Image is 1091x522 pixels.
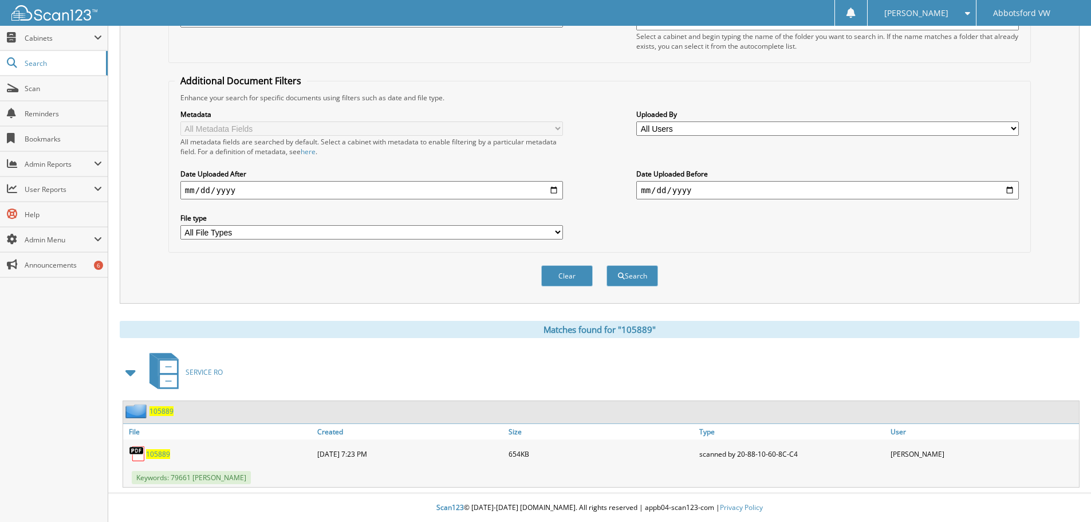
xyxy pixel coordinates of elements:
a: 105889 [149,406,174,416]
span: Help [25,210,102,219]
span: Admin Menu [25,235,94,245]
a: User [888,424,1079,439]
div: Enhance your search for specific documents using filters such as date and file type. [175,93,1025,103]
span: SERVICE RO [186,367,223,377]
div: [PERSON_NAME] [888,442,1079,465]
div: [DATE] 7:23 PM [314,442,506,465]
button: Search [606,265,658,286]
div: Matches found for "105889" [120,321,1080,338]
span: Cabinets [25,33,94,43]
a: here [301,147,316,156]
span: Announcements [25,260,102,270]
input: start [180,181,563,199]
div: © [DATE]-[DATE] [DOMAIN_NAME]. All rights reserved | appb04-scan123-com | [108,494,1091,522]
div: scanned by 20-88-10-60-8C-C4 [696,442,888,465]
img: PDF.png [129,445,146,462]
a: Type [696,424,888,439]
span: Scan [25,84,102,93]
label: Metadata [180,109,563,119]
span: Bookmarks [25,134,102,144]
button: Clear [541,265,593,286]
label: Date Uploaded After [180,169,563,179]
div: 654KB [506,442,697,465]
a: SERVICE RO [143,350,223,395]
input: end [636,181,1019,199]
a: 105889 [146,449,170,459]
span: Scan123 [436,503,464,512]
label: File type [180,213,563,223]
a: Created [314,424,506,439]
div: 6 [94,261,103,270]
span: Search [25,58,100,68]
span: [PERSON_NAME] [884,10,948,17]
span: Abbotsford VW [993,10,1050,17]
img: folder2.png [125,404,149,418]
a: File [123,424,314,439]
span: Keywords: 79661 [PERSON_NAME] [132,471,251,484]
span: Admin Reports [25,159,94,169]
span: User Reports [25,185,94,194]
label: Uploaded By [636,109,1019,119]
legend: Additional Document Filters [175,74,307,87]
div: All metadata fields are searched by default. Select a cabinet with metadata to enable filtering b... [180,137,563,156]
img: scan123-logo-white.svg [11,5,97,21]
div: Select a cabinet and begin typing the name of the folder you want to search in. If the name match... [636,32,1019,51]
label: Date Uploaded Before [636,169,1019,179]
span: Reminders [25,109,102,119]
a: Size [506,424,697,439]
a: Privacy Policy [720,503,763,512]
